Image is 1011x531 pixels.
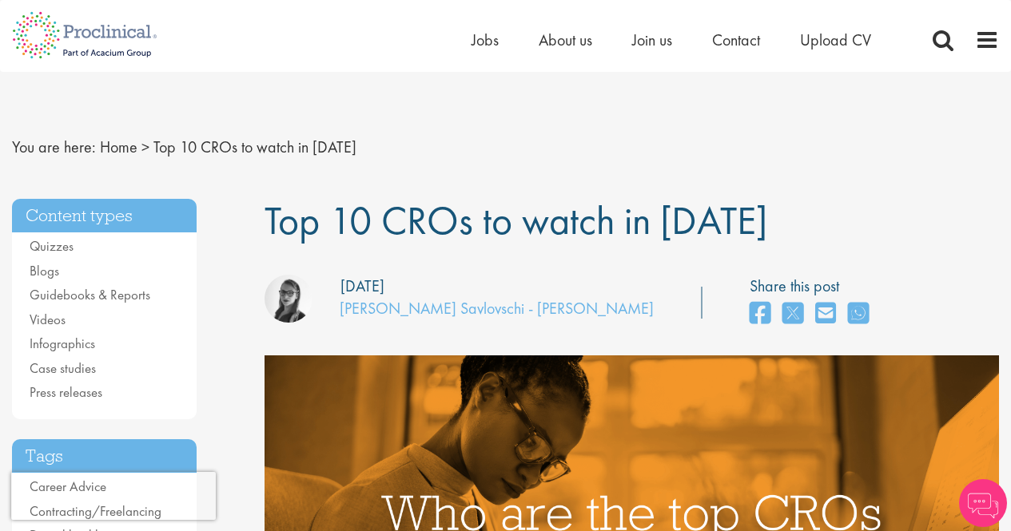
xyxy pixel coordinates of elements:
a: share on facebook [750,297,770,331]
a: Blogs [30,262,59,279]
a: breadcrumb link [100,137,137,157]
a: Join us [632,30,672,50]
a: Guidebooks & Reports [30,286,150,303]
iframe: reCAPTCHA [11,472,216,520]
span: > [141,137,149,157]
a: Quizzes [30,237,74,255]
a: share on whats app [848,297,869,331]
label: Share this post [750,275,877,298]
a: share on email [815,297,836,331]
a: About us [539,30,592,50]
a: Upload CV [800,30,871,50]
a: [PERSON_NAME] Savlovschi - [PERSON_NAME] [340,298,654,319]
a: Jobs [472,30,499,50]
a: Case studies [30,359,96,377]
h3: Tags [12,439,197,474]
img: Theodora Savlovschi - Wicks [265,275,312,323]
a: Press releases [30,383,102,401]
a: share on twitter [782,297,803,331]
span: Top 10 CROs to watch in [DATE] [265,195,767,246]
a: Infographics [30,335,95,352]
span: You are here: [12,137,96,157]
img: Chatbot [959,479,1007,527]
span: Top 10 CROs to watch in [DATE] [153,137,356,157]
a: Videos [30,311,66,328]
h3: Content types [12,199,197,233]
div: [DATE] [340,275,384,298]
a: Contact [712,30,760,50]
